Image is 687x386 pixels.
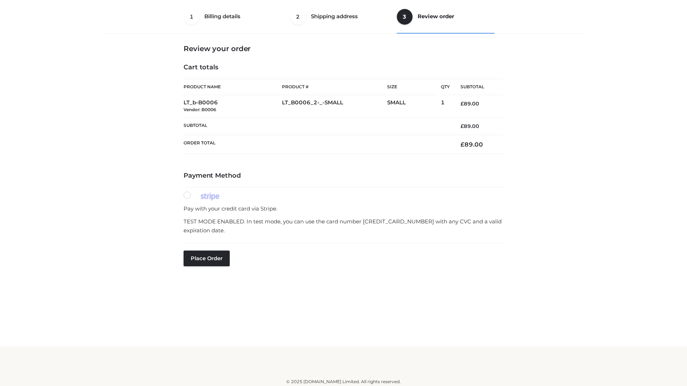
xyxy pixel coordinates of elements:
[387,95,441,118] td: SMALL
[461,141,483,148] bdi: 89.00
[184,95,282,118] td: LT_b-B0006
[387,79,437,95] th: Size
[184,117,450,135] th: Subtotal
[184,64,503,71] h4: Cart totals
[106,378,581,385] div: © 2025 [DOMAIN_NAME] Limited. All rights reserved.
[441,79,450,95] th: Qty
[184,79,282,95] th: Product Name
[282,79,387,95] th: Product #
[184,251,230,266] button: Place order
[184,204,503,213] p: Pay with your credit card via Stripe.
[461,141,464,148] span: £
[184,135,450,154] th: Order Total
[184,172,503,180] h4: Payment Method
[184,44,503,53] h3: Review your order
[461,123,479,129] bdi: 89.00
[184,107,216,112] small: Vendor: B0006
[461,123,464,129] span: £
[441,95,450,118] td: 1
[461,100,479,107] bdi: 89.00
[282,95,387,118] td: LT_B0006_2-_-SMALL
[450,79,503,95] th: Subtotal
[461,100,464,107] span: £
[184,217,503,235] p: TEST MODE ENABLED. In test mode, you can use the card number [CREDIT_CARD_NUMBER] with any CVC an...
